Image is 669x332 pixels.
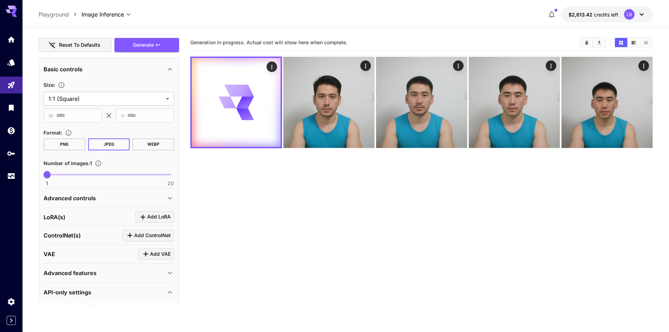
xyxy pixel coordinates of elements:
p: LoRA(s) [44,213,65,221]
button: Show media in list view [640,38,652,47]
div: $2,613.4196 [569,11,618,18]
button: Specify how many images to generate in a single request. Each image generation will be charged se... [92,160,105,167]
span: Format : [44,130,62,136]
a: Playground [39,10,69,19]
button: Download All [593,38,605,47]
nav: breadcrumb [39,10,81,19]
button: Show media in grid view [615,38,627,47]
span: 1 [46,180,48,187]
button: $2,613.4196LB [562,6,653,22]
button: WEBP [132,138,174,150]
button: Click to add ControlNet [122,230,174,241]
div: Usage [7,172,15,181]
span: Add ControlNet [134,231,171,240]
div: Actions [546,60,556,71]
p: Advanced controls [44,194,96,202]
div: API-only settings [44,284,174,301]
img: 9k= [283,57,374,148]
div: Actions [360,60,371,71]
div: Wallet [7,126,15,135]
button: Clear All [581,38,593,47]
div: Playground [7,78,15,87]
span: Add VAE [150,250,171,259]
button: Show media in video view [628,38,640,47]
p: ControlNet(s) [44,231,81,240]
span: Size : [44,82,55,88]
div: Models [7,58,15,67]
button: Click to add LoRA [135,211,174,223]
button: Expand sidebar [7,316,16,325]
button: Generate [114,38,179,52]
div: Basic controls [44,61,174,78]
div: Actions [638,60,649,71]
span: $2,613.42 [569,12,594,18]
div: LB [624,9,635,20]
span: 20 [168,180,174,187]
span: Add LoRA [147,213,171,221]
span: Image Inference [81,10,124,19]
div: Show media in grid viewShow media in video viewShow media in list view [614,37,653,48]
span: H [121,112,124,120]
span: W [48,112,53,120]
button: JPEG [88,138,130,150]
span: credits left [594,12,618,18]
div: Advanced controls [44,190,174,207]
button: Reset to defaults [39,38,112,52]
div: Library [7,103,15,112]
img: Z [376,57,467,148]
div: API Keys [7,149,15,158]
img: 9k= [562,57,652,148]
button: Click to add VAE [138,248,174,260]
div: Actions [453,60,464,71]
img: 9k= [469,57,560,148]
span: Generate [133,41,154,50]
div: Settings [7,297,15,306]
button: Adjust the dimensions of the generated image by specifying its width and height in pixels, or sel... [55,82,68,89]
button: Choose the file format for the output image. [62,129,75,136]
span: 1:1 (Square) [48,95,163,103]
div: Home [7,35,15,44]
p: Basic controls [44,65,83,73]
div: Actions [267,61,277,72]
p: API-only settings [44,288,91,297]
p: VAE [44,250,55,258]
div: Clear AllDownload All [580,37,606,48]
span: Generation in progress. Actual cost will show here when complete. [190,39,347,45]
p: Advanced features [44,269,97,277]
span: Number of images : 1 [44,160,92,166]
div: Advanced features [44,265,174,281]
button: PNG [44,138,85,150]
